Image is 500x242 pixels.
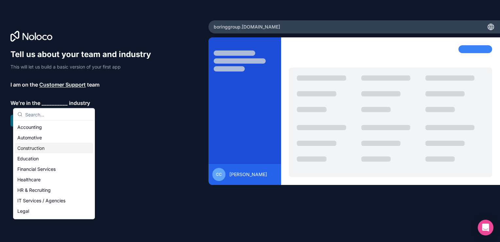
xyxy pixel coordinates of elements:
div: Financial Services [15,164,93,174]
div: Open Intercom Messenger [478,220,493,235]
div: Healthcare [15,174,93,185]
div: Education [15,153,93,164]
div: IT Services / Agencies [15,195,93,206]
span: Customer Support [39,81,86,89]
div: Accounting [15,122,93,132]
span: industry [69,99,90,107]
span: We’re in the [10,99,40,107]
span: CC [216,172,222,177]
div: HR & Recruiting [15,185,93,195]
h1: Tell us about your team and industry [10,49,157,60]
div: Manufacturing [15,216,93,227]
span: team [87,81,99,89]
div: Suggestions [13,121,95,219]
div: Construction [15,143,93,153]
div: Automotive [15,132,93,143]
span: I am on the [10,81,38,89]
p: This will let us build a basic version of your first app [10,64,157,70]
span: __________ [42,99,68,107]
span: boringgroup .[DOMAIN_NAME] [214,24,280,30]
span: [PERSON_NAME] [229,171,267,178]
div: Legal [15,206,93,216]
input: Search... [25,109,91,120]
